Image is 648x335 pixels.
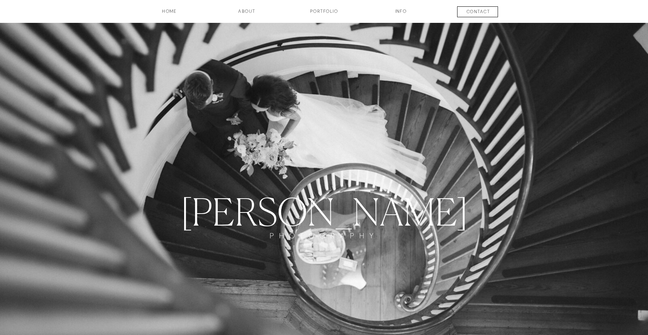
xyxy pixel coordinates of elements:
a: contact [450,8,506,17]
a: INFO [382,8,420,21]
a: PHOTOGRAPHY [260,231,388,254]
a: HOME [142,8,197,21]
a: Portfolio [296,8,352,21]
a: about [228,8,265,21]
a: [PERSON_NAME] [164,190,484,231]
